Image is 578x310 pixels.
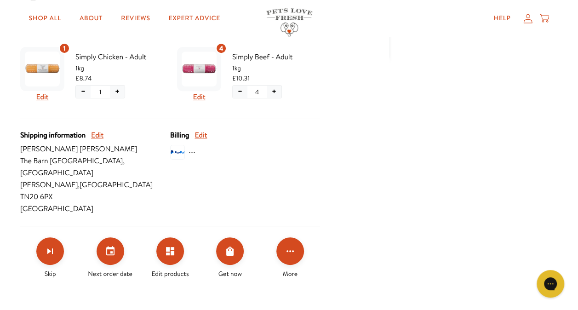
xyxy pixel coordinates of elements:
[232,73,250,83] span: £10.31
[161,9,228,28] a: Expert Advice
[189,146,195,158] span: ····
[20,129,86,141] span: Shipping information
[110,86,125,98] button: Increase quantity
[151,269,189,279] span: Edit products
[170,145,185,160] img: svg%3E
[232,63,320,73] span: 1kg
[20,179,170,203] span: [PERSON_NAME] , [GEOGRAPHIC_DATA] TN20 6PX
[75,73,92,83] span: £8.74
[75,63,163,73] span: 1kg
[97,237,124,265] button: Set your next order date
[63,43,66,53] span: 1
[266,8,312,36] img: Pets Love Fresh
[216,43,227,54] div: 4 units of item: Simply Beef - Adult
[25,52,60,86] img: Simply Chicken - Adult
[22,9,69,28] a: Shop All
[232,51,320,63] span: Simply Beef - Adult
[88,269,132,279] span: Next order date
[532,267,569,301] iframe: Gorgias live chat messenger
[72,9,110,28] a: About
[75,51,163,63] span: Simply Chicken - Adult
[36,91,49,103] button: Edit
[20,203,170,215] span: [GEOGRAPHIC_DATA]
[486,9,518,28] a: Help
[283,269,298,279] span: More
[59,43,70,54] div: 1 units of item: Simply Chicken - Adult
[20,143,170,155] span: [PERSON_NAME] [PERSON_NAME]
[182,52,217,86] img: Simply Beef - Adult
[233,86,247,98] button: Decrease quantity
[99,87,102,97] span: 1
[20,43,163,107] div: Subscription product: Simply Chicken - Adult
[177,43,320,107] div: Subscription product: Simply Beef - Adult
[170,129,189,141] span: Billing
[36,237,64,265] button: Skip subscription
[219,43,223,53] span: 4
[267,86,281,98] button: Increase quantity
[45,269,56,279] span: Skip
[20,155,170,179] span: The Barn [GEOGRAPHIC_DATA] , [GEOGRAPHIC_DATA]
[195,129,207,141] button: Edit
[114,9,157,28] a: Reviews
[193,91,205,103] button: Edit
[218,269,242,279] span: Get now
[76,86,91,98] button: Decrease quantity
[156,237,184,265] button: Edit products
[255,87,259,97] span: 4
[216,237,244,265] button: Order Now
[91,129,103,141] button: Edit
[276,237,304,265] button: Click for more options
[20,237,320,279] div: Make changes for subscription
